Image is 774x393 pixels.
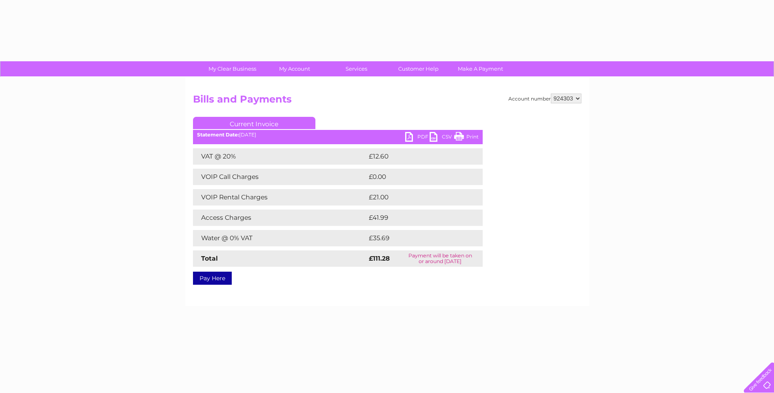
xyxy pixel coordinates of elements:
td: Access Charges [193,210,367,226]
a: Pay Here [193,272,232,285]
td: VOIP Rental Charges [193,189,367,205]
div: Account number [508,94,581,103]
h2: Bills and Payments [193,94,581,109]
a: Customer Help [385,61,452,76]
td: VOIP Call Charges [193,169,367,185]
a: My Account [261,61,328,76]
td: VAT @ 20% [193,148,367,165]
td: Water @ 0% VAT [193,230,367,246]
strong: Total [201,255,218,262]
a: Make A Payment [447,61,514,76]
td: £41.99 [367,210,466,226]
a: Services [323,61,390,76]
a: Current Invoice [193,117,315,129]
td: Payment will be taken on or around [DATE] [398,250,483,267]
a: PDF [405,132,430,144]
strong: £111.28 [369,255,390,262]
a: Print [454,132,479,144]
td: £21.00 [367,189,466,205]
td: £12.60 [367,148,466,165]
a: My Clear Business [199,61,266,76]
b: Statement Date: [197,132,239,138]
div: [DATE] [193,132,483,138]
td: £35.69 [367,230,466,246]
a: CSV [430,132,454,144]
td: £0.00 [367,169,464,185]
